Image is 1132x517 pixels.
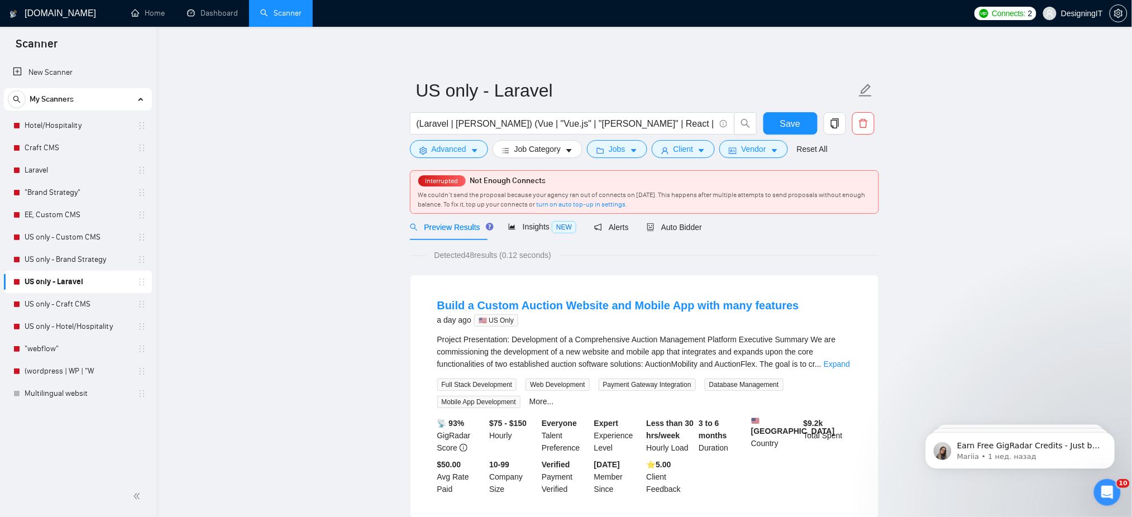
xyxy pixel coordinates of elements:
[410,140,488,158] button: settingAdvancedcaret-down
[749,417,801,454] div: Country
[25,181,131,204] a: "Brand Strategy"
[644,417,697,454] div: Hourly Load
[1094,479,1121,506] iframe: Intercom live chat
[508,222,576,231] span: Insights
[1028,7,1033,20] span: 2
[539,458,592,495] div: Payment Verified
[529,397,554,406] a: More...
[751,417,835,435] b: [GEOGRAPHIC_DATA]
[780,117,800,131] span: Save
[493,140,582,158] button: barsJob Categorycaret-down
[565,146,573,155] span: caret-down
[432,143,466,155] span: Advanced
[596,146,604,155] span: folder
[489,419,527,428] b: $75 - $150
[470,176,546,185] span: Not Enough Connects
[698,146,705,155] span: caret-down
[815,360,821,368] span: ...
[260,8,302,18] a: searchScanner
[137,255,146,264] span: holder
[487,417,539,454] div: Hourly
[661,146,669,155] span: user
[592,458,644,495] div: Member Since
[763,112,818,135] button: Save
[542,460,570,469] b: Verified
[133,491,144,502] span: double-left
[25,338,131,360] a: "webflow"
[13,61,143,84] a: New Scanner
[418,191,866,208] span: We couldn’t send the proposal because your agency ran out of connects on [DATE]. This happens aft...
[137,277,146,286] span: holder
[992,7,1025,20] span: Connects:
[30,88,74,111] span: My Scanners
[419,146,427,155] span: setting
[485,222,495,232] div: Tooltip anchor
[25,360,131,382] a: (wordpress | WP | "W
[729,146,737,155] span: idcard
[644,458,697,495] div: Client Feedback
[437,313,799,327] div: a day ago
[741,143,766,155] span: Vendor
[539,417,592,454] div: Talent Preference
[824,118,846,128] span: copy
[824,360,850,368] a: Expand
[137,367,146,376] span: holder
[720,120,727,127] span: info-circle
[417,117,715,131] input: Search Freelance Jobs...
[594,419,619,428] b: Expert
[594,223,629,232] span: Alerts
[1110,9,1128,18] a: setting
[25,226,131,248] a: US only - Custom CMS
[699,419,727,440] b: 3 to 6 months
[131,8,165,18] a: homeHome
[609,143,625,155] span: Jobs
[804,419,823,428] b: $ 9.2k
[137,121,146,130] span: holder
[858,83,873,98] span: edit
[1117,479,1130,488] span: 10
[25,114,131,137] a: Hotel/Hospitality
[9,5,17,23] img: logo
[427,249,559,261] span: Detected 48 results (0.12 seconds)
[8,95,25,103] span: search
[437,460,461,469] b: $50.00
[526,379,590,391] span: Web Development
[594,460,620,469] b: [DATE]
[647,419,694,440] b: Less than 30 hrs/week
[1110,9,1127,18] span: setting
[137,322,146,331] span: holder
[734,112,757,135] button: search
[422,177,462,185] span: Interrupted
[137,143,146,152] span: holder
[719,140,787,158] button: idcardVendorcaret-down
[437,299,799,312] a: Build a Custom Auction Website and Mobile App with many features
[599,379,696,391] span: Payment Gateway Integration
[1110,4,1128,22] button: setting
[630,146,638,155] span: caret-down
[435,458,488,495] div: Avg Rate Paid
[137,166,146,175] span: holder
[137,389,146,398] span: holder
[797,143,828,155] a: Reset All
[25,248,131,271] a: US only - Brand Strategy
[537,200,628,208] a: turn on auto top-up in settings.
[137,344,146,353] span: holder
[502,146,510,155] span: bars
[508,223,516,231] span: area-chart
[7,36,66,59] span: Scanner
[801,417,854,454] div: Total Spent
[437,419,465,428] b: 📡 93%
[705,379,784,391] span: Database Management
[25,204,131,226] a: EE, Custom CMS
[437,379,517,391] span: Full Stack Development
[474,314,518,327] span: 🇺🇸 US Only
[25,137,131,159] a: Craft CMS
[852,112,875,135] button: delete
[594,223,602,231] span: notification
[489,460,509,469] b: 10-99
[460,444,467,452] span: info-circle
[552,221,576,233] span: NEW
[4,88,152,405] li: My Scanners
